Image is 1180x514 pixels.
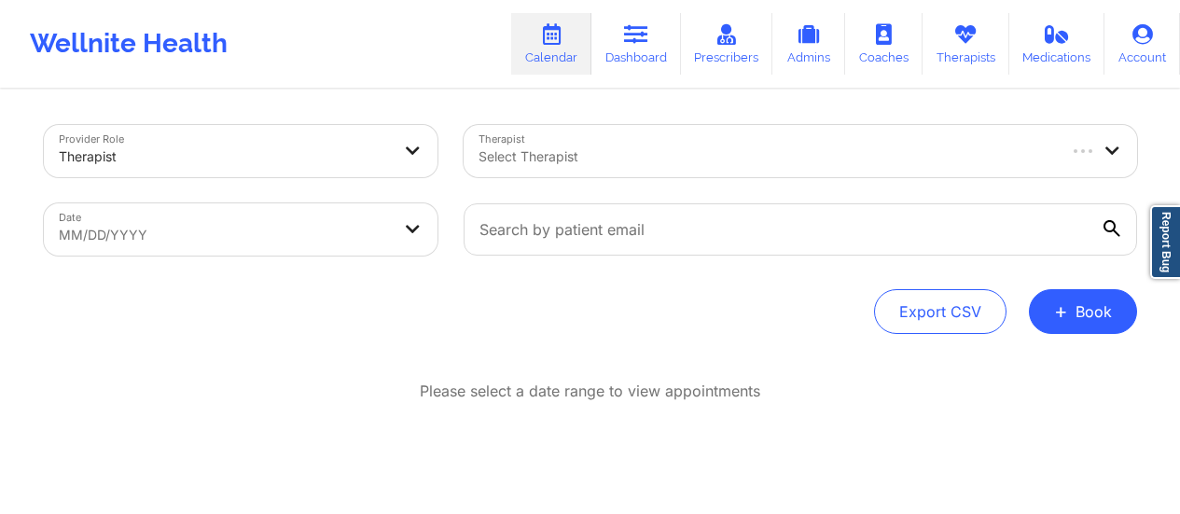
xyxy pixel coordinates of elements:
[923,13,1009,75] a: Therapists
[59,136,391,177] div: Therapist
[1029,289,1137,334] button: +Book
[772,13,845,75] a: Admins
[1054,306,1068,316] span: +
[591,13,681,75] a: Dashboard
[874,289,1006,334] button: Export CSV
[1104,13,1180,75] a: Account
[420,381,760,402] p: Please select a date range to view appointments
[681,13,773,75] a: Prescribers
[464,203,1137,256] input: Search by patient email
[1150,205,1180,279] a: Report Bug
[511,13,591,75] a: Calendar
[845,13,923,75] a: Coaches
[1009,13,1105,75] a: Medications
